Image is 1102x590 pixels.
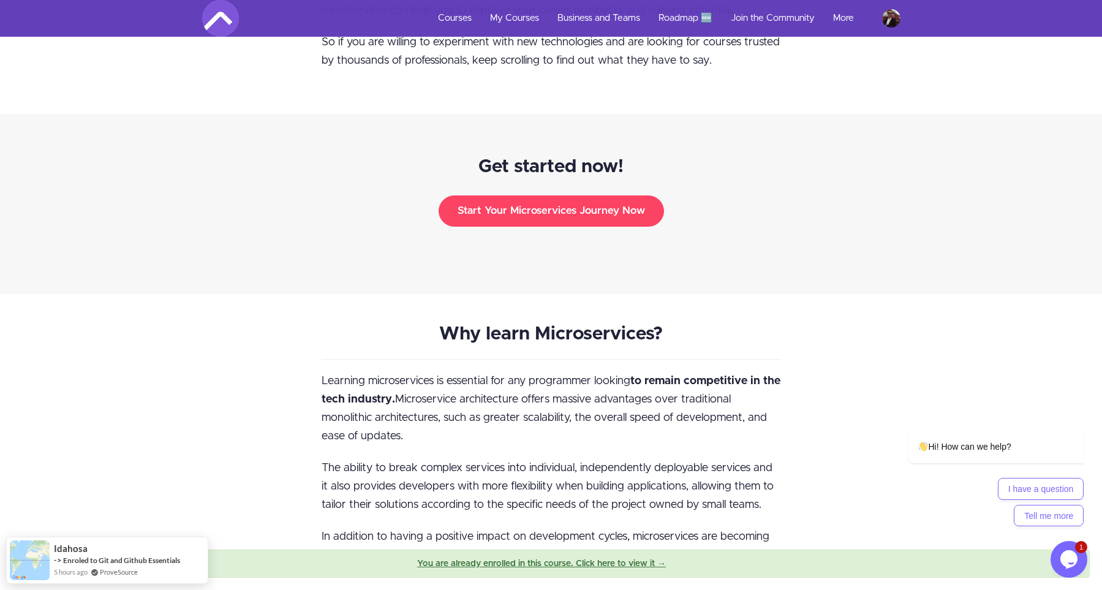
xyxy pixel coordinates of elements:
[322,376,780,405] strong: to remain competitive in the tech industry.
[322,463,774,510] span: The ability to break complex services into individual, independently deployable services and it a...
[417,559,666,568] a: You are already enrolled in this course. Click here to view it →
[1051,541,1090,578] iframe: chat widget
[10,540,50,580] img: provesource social proof notification image
[439,195,664,226] button: Start Your Microservices Journey Now
[439,325,663,343] span: Why learn Microservices?
[54,543,88,554] span: Idahosa
[869,319,1090,535] iframe: chat widget
[63,556,180,565] a: Enroled to Git and Github Essentials
[100,567,138,577] a: ProveSource
[322,37,780,66] span: So if you are willing to experiment with new technologies and are looking for courses trusted by ...
[882,9,900,28] img: franzlocarno@gmail.com
[322,376,780,442] span: Learning microservices is essential for any programmer looking Microservice architecture offers m...
[54,567,88,577] span: 5 hours ago
[322,531,769,579] span: In addition to having a positive impact on development cycles, microservices are becoming more po...
[54,555,62,565] span: ->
